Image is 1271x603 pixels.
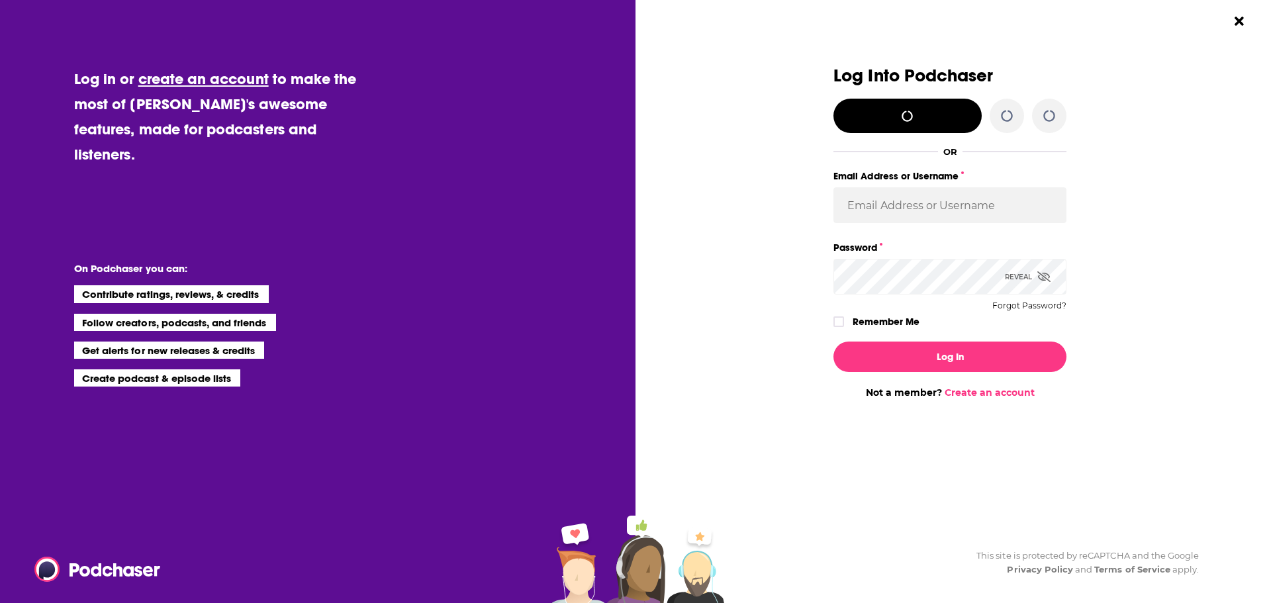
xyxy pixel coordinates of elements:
[992,301,1066,310] button: Forgot Password?
[34,557,162,582] img: Podchaser - Follow, Share and Rate Podcasts
[833,342,1066,372] button: Log In
[74,262,339,275] li: On Podchaser you can:
[853,313,919,330] label: Remember Me
[74,285,269,302] li: Contribute ratings, reviews, & credits
[74,369,240,387] li: Create podcast & episode lists
[943,146,957,157] div: OR
[1005,259,1051,295] div: Reveal
[833,387,1066,398] div: Not a member?
[966,549,1199,577] div: This site is protected by reCAPTCHA and the Google and apply.
[34,557,151,582] a: Podchaser - Follow, Share and Rate Podcasts
[138,70,269,88] a: create an account
[1007,564,1073,575] a: Privacy Policy
[1227,9,1252,34] button: Close Button
[945,387,1035,398] a: Create an account
[833,239,1066,256] label: Password
[833,66,1066,85] h3: Log Into Podchaser
[1094,564,1170,575] a: Terms of Service
[74,342,264,359] li: Get alerts for new releases & credits
[74,314,276,331] li: Follow creators, podcasts, and friends
[833,167,1066,185] label: Email Address or Username
[833,187,1066,223] input: Email Address or Username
